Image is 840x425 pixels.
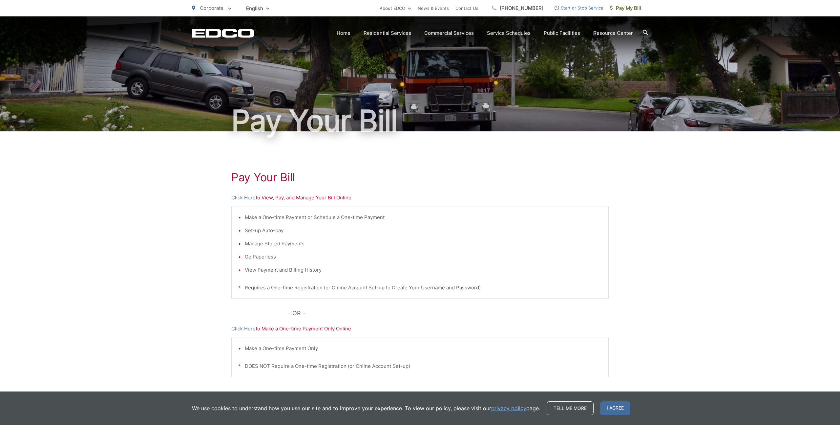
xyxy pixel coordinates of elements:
[231,194,609,202] p: to View, Pay, and Manage Your Bill Online
[192,104,648,137] h1: Pay Your Bill
[192,404,540,412] p: We use cookies to understand how you use our site and to improve your experience. To view our pol...
[593,29,633,37] a: Resource Center
[192,29,254,38] a: EDCD logo. Return to the homepage.
[241,3,274,14] span: English
[380,4,411,12] a: About EDCO
[245,266,602,274] li: View Payment and Billing History
[424,29,474,37] a: Commercial Services
[364,29,411,37] a: Residential Services
[547,401,594,415] a: Tell me more
[231,325,609,333] p: to Make a One-time Payment Only Online
[245,227,602,235] li: Set-up Auto-pay
[544,29,580,37] a: Public Facilities
[487,29,531,37] a: Service Schedules
[238,284,602,292] p: * Requires a One-time Registration (or Online Account Set-up to Create Your Username and Password)
[238,362,602,370] p: * DOES NOT Require a One-time Registration (or Online Account Set-up)
[491,404,526,412] a: privacy policy
[610,4,641,12] span: Pay My Bill
[337,29,350,37] a: Home
[231,325,256,333] a: Click Here
[245,213,602,221] li: Make a One-time Payment or Schedule a One-time Payment
[600,401,630,415] span: I agree
[245,253,602,261] li: Go Paperless
[231,194,256,202] a: Click Here
[231,171,609,184] h1: Pay Your Bill
[245,345,602,352] li: Make a One-time Payment Only
[245,240,602,248] li: Manage Stored Payments
[200,5,223,11] span: Corporate
[455,4,478,12] a: Contact Us
[418,4,449,12] a: News & Events
[288,308,609,318] p: - OR -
